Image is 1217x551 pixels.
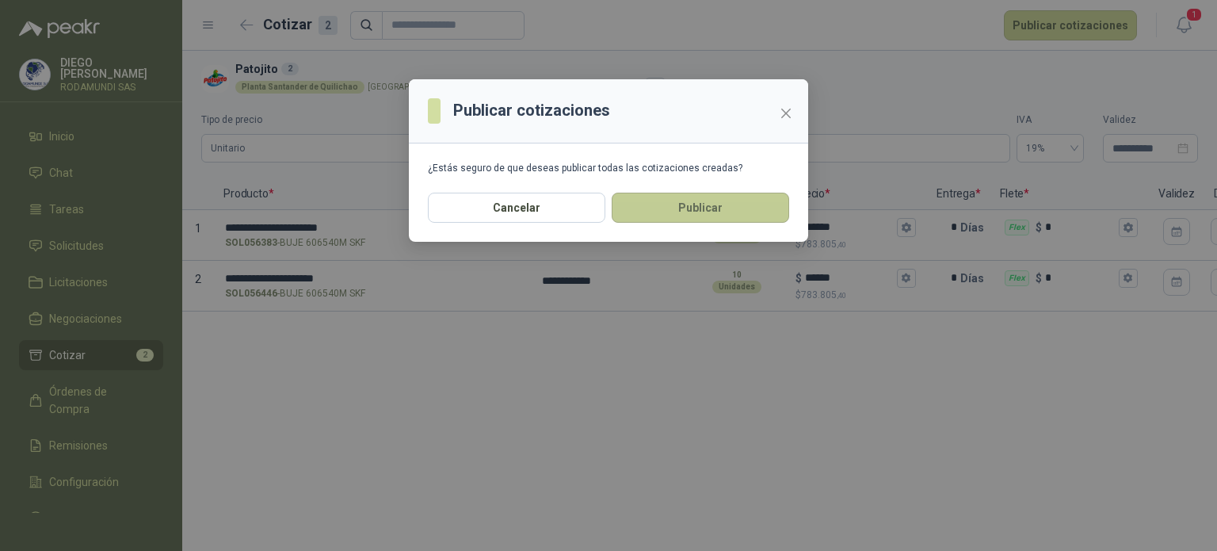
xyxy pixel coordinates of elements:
h3: Publicar cotizaciones [453,98,610,123]
div: ¿Estás seguro de que deseas publicar todas las cotizaciones creadas? [428,163,789,174]
button: Close [773,101,799,126]
button: Publicar [612,193,789,223]
span: close [780,107,792,120]
button: Cancelar [428,193,605,223]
